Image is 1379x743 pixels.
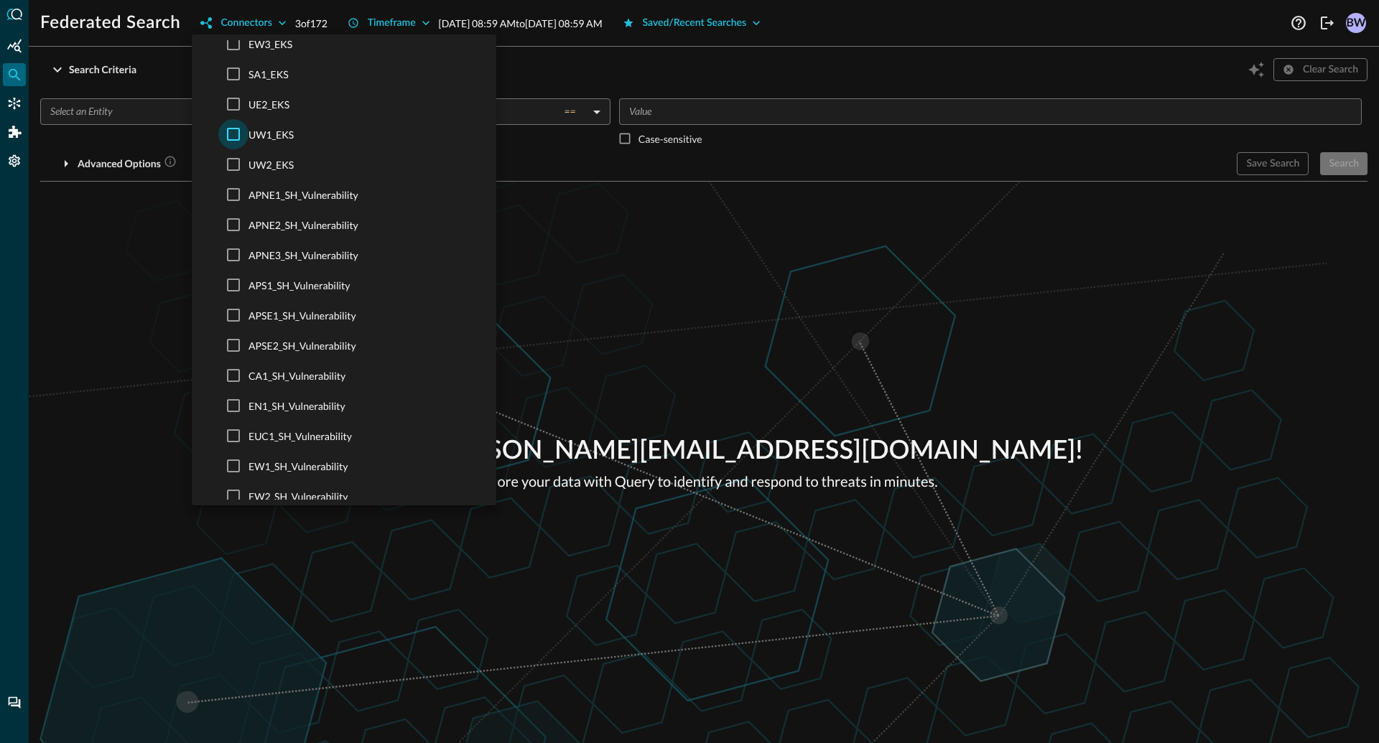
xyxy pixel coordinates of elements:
span: EN1_SH_Vulnerability [249,398,345,413]
span: EW2_SH_Vulnerability [249,489,348,504]
span: UW1_EKS [249,127,294,142]
span: UE2_EKS [249,97,289,112]
span: EUC1_SH_Vulnerability [249,429,352,444]
span: CA1_SH_Vulnerability [249,368,345,383]
span: APNE3_SH_Vulnerability [249,248,358,263]
span: APSE2_SH_Vulnerability [249,338,356,353]
span: APS1_SH_Vulnerability [249,278,350,293]
span: APSE1_SH_Vulnerability [249,308,356,323]
span: EW3_EKS [249,37,292,52]
span: APNE1_SH_Vulnerability [249,187,358,202]
span: EW1_SH_Vulnerability [249,459,348,474]
span: APNE2_SH_Vulnerability [249,218,358,233]
span: UW2_EKS [249,157,294,172]
span: SA1_EKS [249,67,289,82]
